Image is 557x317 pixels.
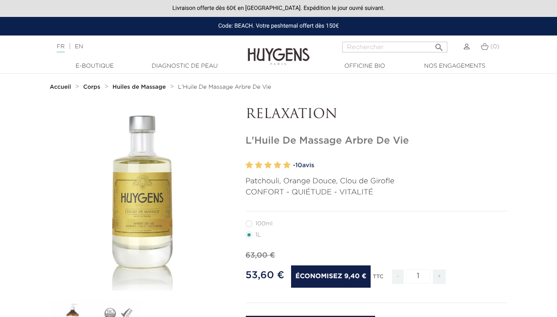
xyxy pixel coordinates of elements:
span: 53,60 € [246,270,284,280]
a: FR [57,44,65,52]
span: + [433,270,446,284]
a: Corps [83,84,102,90]
span: 63,00 € [246,252,275,259]
a: L'Huile De Massage Arbre De Vie [178,84,271,90]
div: TTC [373,268,383,290]
p: RELAXATION [246,107,508,123]
label: 1L [246,232,271,238]
strong: Huiles de Massage [113,84,166,90]
div: | [53,42,226,52]
p: Patchouli, Orange Douce, Clou de Girofle [246,176,508,187]
button:  [432,39,447,50]
label: 4 [274,159,281,171]
a: Diagnostic de peau [143,62,226,71]
label: 2 [255,159,262,171]
a: Huiles de Massage [113,84,168,90]
i:  [434,40,444,50]
label: 1 [246,159,253,171]
h1: L'Huile De Massage Arbre De Vie [246,135,508,147]
label: 100ml [246,220,282,227]
a: -10avis [293,159,508,172]
a: Nos engagements [414,62,496,71]
a: Accueil [50,84,73,90]
input: Rechercher [342,42,447,52]
span: 10 [295,162,302,168]
label: 5 [283,159,291,171]
a: Officine Bio [324,62,406,71]
span: (0) [490,44,499,50]
span: Économisez 9,40 € [291,265,370,288]
input: Quantité [406,269,430,284]
a: E-Boutique [54,62,136,71]
label: 3 [264,159,272,171]
span: - [392,270,404,284]
a: EN [75,44,83,50]
strong: Corps [83,84,101,90]
p: CONFORT - QUIÉTUDE - VITALITÉ [246,187,508,198]
img: Huygens [248,35,310,66]
strong: Accueil [50,84,71,90]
